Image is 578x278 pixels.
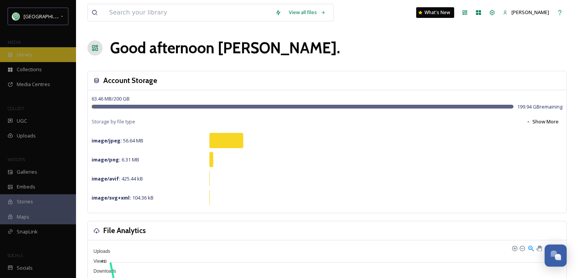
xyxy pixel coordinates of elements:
[519,245,524,251] div: Zoom Out
[88,268,116,274] span: Downloads
[522,114,562,129] button: Show More
[105,4,271,21] input: Search your library
[527,244,534,251] div: Selection Zoom
[92,156,120,163] strong: image/png :
[92,194,131,201] strong: image/svg+xml :
[8,252,23,258] span: SOCIALS
[17,51,32,58] span: Library
[17,213,29,220] span: Maps
[88,249,110,254] span: Uploads
[92,175,120,182] strong: image/avif :
[92,137,122,144] strong: image/jpeg :
[92,137,143,144] span: 56.64 MB
[92,118,135,125] span: Storage by file type
[103,75,157,86] h3: Account Storage
[24,13,72,20] span: [GEOGRAPHIC_DATA]
[12,13,20,20] img: Facebook%20Icon.png
[92,175,143,182] span: 425.44 kB
[17,183,35,190] span: Embeds
[545,244,551,251] div: Reset Zoom
[17,66,42,73] span: Collections
[17,198,33,205] span: Stories
[8,105,24,111] span: COLLECT
[8,157,25,162] span: WIDGETS
[545,244,567,267] button: Open Chat
[17,264,33,272] span: Socials
[92,156,139,163] span: 6.31 MB
[101,259,106,264] tspan: 4.0
[8,39,21,45] span: MEDIA
[517,103,562,110] span: 199.94 GB remaining
[88,259,106,264] span: Views
[17,228,38,235] span: SnapLink
[92,95,130,102] span: 63.46 MB / 200 GB
[17,132,36,139] span: Uploads
[416,7,454,18] a: What's New
[92,194,154,201] span: 104.36 kB
[511,245,517,251] div: Zoom In
[536,246,541,250] div: Panning
[17,117,27,125] span: UGC
[511,9,549,16] span: [PERSON_NAME]
[17,81,50,88] span: Media Centres
[499,5,553,20] a: [PERSON_NAME]
[110,37,340,59] h1: Good afternoon [PERSON_NAME] .
[17,168,37,176] span: Galleries
[103,225,146,236] h3: File Analytics
[285,5,329,20] a: View all files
